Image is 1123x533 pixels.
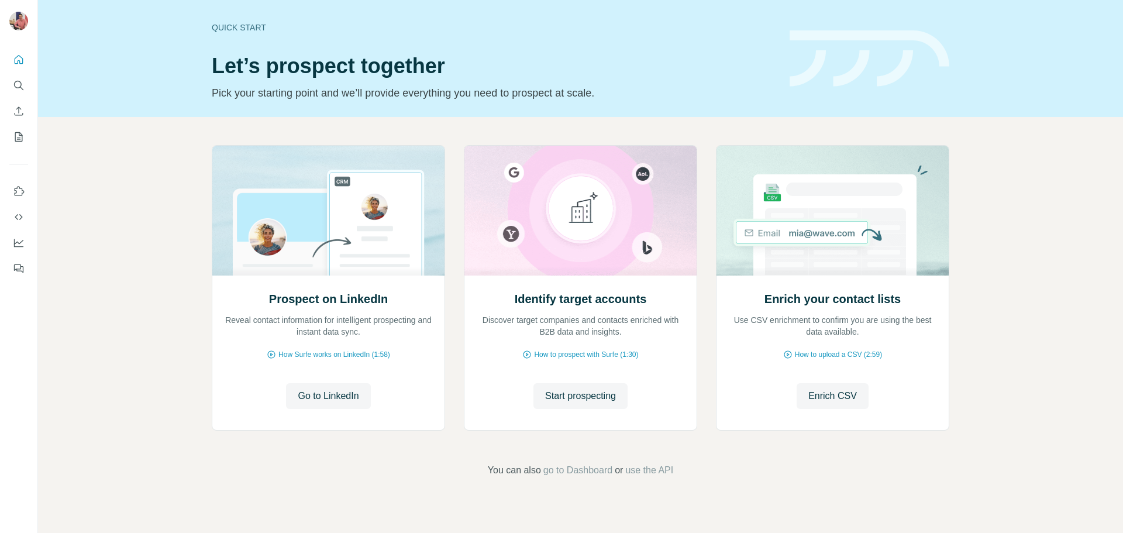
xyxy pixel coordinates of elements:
[212,85,776,101] p: Pick your starting point and we’ll provide everything you need to prospect at scale.
[764,291,901,307] h2: Enrich your contact lists
[808,389,857,403] span: Enrich CSV
[533,383,628,409] button: Start prospecting
[534,349,638,360] span: How to prospect with Surfe (1:30)
[515,291,647,307] h2: Identify target accounts
[269,291,388,307] h2: Prospect on LinkedIn
[9,49,28,70] button: Quick start
[9,207,28,228] button: Use Surfe API
[728,314,937,338] p: Use CSV enrichment to confirm you are using the best data available.
[9,101,28,122] button: Enrich CSV
[476,314,685,338] p: Discover target companies and contacts enriched with B2B data and insights.
[9,126,28,147] button: My lists
[9,12,28,30] img: Avatar
[212,146,445,276] img: Prospect on LinkedIn
[224,314,433,338] p: Reveal contact information for intelligent prospecting and instant data sync.
[543,463,612,477] button: go to Dashboard
[9,181,28,202] button: Use Surfe on LinkedIn
[212,22,776,33] div: Quick start
[286,383,370,409] button: Go to LinkedIn
[9,232,28,253] button: Dashboard
[488,463,541,477] span: You can also
[9,258,28,279] button: Feedback
[615,463,623,477] span: or
[9,75,28,96] button: Search
[716,146,949,276] img: Enrich your contact lists
[212,54,776,78] h1: Let’s prospect together
[278,349,390,360] span: How Surfe works on LinkedIn (1:58)
[797,383,869,409] button: Enrich CSV
[795,349,882,360] span: How to upload a CSV (2:59)
[790,30,949,87] img: banner
[298,389,359,403] span: Go to LinkedIn
[545,389,616,403] span: Start prospecting
[625,463,673,477] button: use the API
[464,146,697,276] img: Identify target accounts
